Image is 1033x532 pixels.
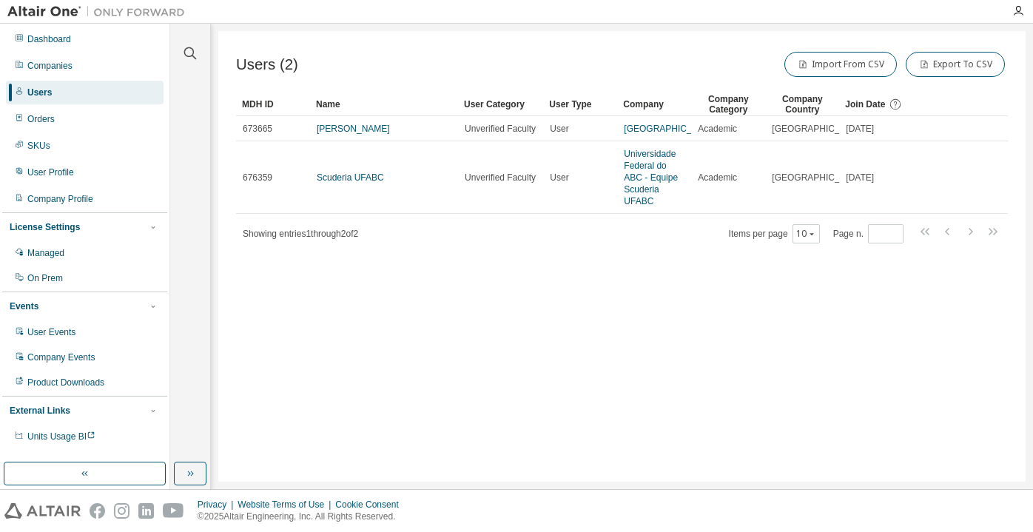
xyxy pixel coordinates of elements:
div: User Profile [27,166,74,178]
div: Users [27,87,52,98]
img: altair_logo.svg [4,503,81,519]
span: Unverified Faculty [465,123,536,135]
span: Users (2) [236,56,298,73]
svg: Date when the user was first added or directly signed up. If the user was deleted and later re-ad... [889,98,902,111]
img: Altair One [7,4,192,19]
div: Website Terms of Use [238,499,335,511]
img: instagram.svg [114,503,129,519]
div: Events [10,300,38,312]
span: User [550,123,568,135]
div: External Links [10,405,70,417]
div: User Events [27,326,75,338]
span: 673665 [243,123,272,135]
div: Orders [27,113,55,125]
div: Company Profile [27,193,93,205]
button: Import From CSV [784,52,897,77]
span: Unverified Faculty [465,172,536,183]
span: [GEOGRAPHIC_DATA] [772,172,864,183]
button: 10 [796,228,816,240]
div: Companies [27,60,73,72]
div: Cookie Consent [335,499,407,511]
span: [GEOGRAPHIC_DATA] [772,123,864,135]
div: Company Events [27,351,95,363]
div: Company Category [697,92,759,116]
div: On Prem [27,272,63,284]
span: Items per page [729,224,820,243]
button: Export To CSV [906,52,1005,77]
span: 676359 [243,172,272,183]
span: Showing entries 1 through 2 of 2 [243,229,358,239]
span: Academic [698,123,737,135]
div: Managed [27,247,64,259]
span: Units Usage BI [27,431,95,442]
a: Universidade Federal do ABC - Equipe Scuderia UFABC [624,149,678,206]
span: User [550,172,568,183]
a: Scuderia UFABC [317,172,384,183]
span: [DATE] [846,123,874,135]
div: MDH ID [242,92,304,116]
span: Academic [698,172,737,183]
img: linkedin.svg [138,503,154,519]
div: User Category [464,92,537,116]
div: Company [623,92,685,116]
div: Product Downloads [27,377,104,388]
div: Name [316,92,452,116]
div: Privacy [198,499,238,511]
img: facebook.svg [90,503,105,519]
a: [PERSON_NAME] [317,124,390,134]
div: User Type [549,92,611,116]
img: youtube.svg [163,503,184,519]
span: Page n. [833,224,904,243]
div: Company Country [771,92,833,116]
div: License Settings [10,221,80,233]
div: SKUs [27,140,50,152]
span: [DATE] [846,172,874,183]
a: [GEOGRAPHIC_DATA] [624,124,716,134]
div: Dashboard [27,33,71,45]
span: Join Date [845,99,885,110]
p: © 2025 Altair Engineering, Inc. All Rights Reserved. [198,511,408,523]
